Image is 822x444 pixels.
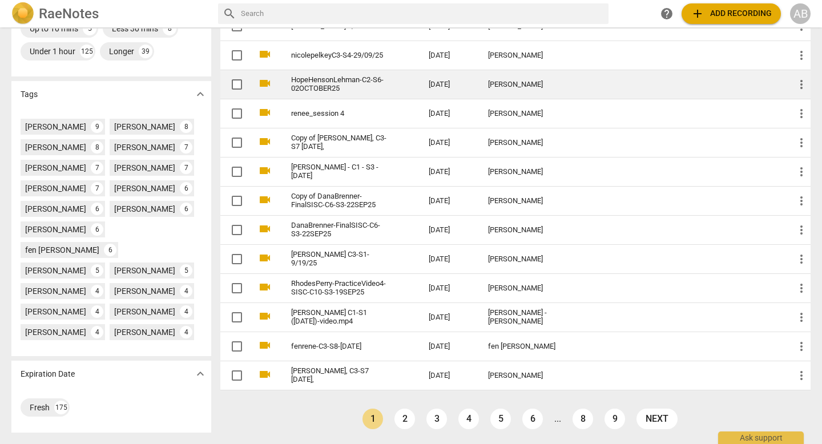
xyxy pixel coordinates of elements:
[112,23,158,34] div: Less 30 mins
[258,368,272,381] span: videocam
[420,332,479,361] td: [DATE]
[114,142,175,153] div: [PERSON_NAME]
[795,194,808,208] span: more_vert
[258,164,272,177] span: videocam
[180,182,192,195] div: 6
[394,409,415,429] a: Page 2
[291,110,388,118] a: renee_session 4
[554,414,561,424] li: ...
[91,305,103,318] div: 4
[258,76,272,90] span: videocam
[573,409,593,429] a: Page 8
[258,135,272,148] span: videocam
[488,51,558,60] div: [PERSON_NAME]
[11,2,209,25] a: LogoRaeNotes
[795,252,808,266] span: more_vert
[291,76,388,93] a: HopeHensonLehman-C2-S6-02OCTOBER25
[25,285,86,297] div: [PERSON_NAME]
[25,203,86,215] div: [PERSON_NAME]
[291,221,388,239] a: DanaBrenner-FinalSISC-C6-S3-22SEP25
[91,203,103,215] div: 6
[241,5,604,23] input: Search
[291,163,388,180] a: [PERSON_NAME] - C1 - S3 - [DATE]
[420,216,479,245] td: [DATE]
[488,80,558,89] div: [PERSON_NAME]
[258,47,272,61] span: videocam
[420,158,479,187] td: [DATE]
[420,41,479,70] td: [DATE]
[91,264,103,277] div: 5
[180,203,192,215] div: 6
[25,265,86,276] div: [PERSON_NAME]
[795,136,808,150] span: more_vert
[114,121,175,132] div: [PERSON_NAME]
[25,224,86,235] div: [PERSON_NAME]
[795,165,808,179] span: more_vert
[258,309,272,323] span: videocam
[192,365,209,382] button: Show more
[718,431,804,444] div: Ask support
[420,70,479,99] td: [DATE]
[488,110,558,118] div: [PERSON_NAME]
[691,7,704,21] span: add
[291,51,388,60] a: nicolepelkeyC3-S4-29/09/25
[114,183,175,194] div: [PERSON_NAME]
[21,88,38,100] p: Tags
[458,409,479,429] a: Page 4
[636,409,678,429] a: next
[291,251,388,268] a: [PERSON_NAME] C3-S1-9/19/25
[54,401,68,414] div: 175
[80,45,94,58] div: 125
[109,46,134,57] div: Longer
[488,342,558,351] div: fen [PERSON_NAME]
[488,197,558,205] div: [PERSON_NAME]
[91,326,103,338] div: 4
[291,192,388,209] a: Copy of DanaBrenner-FinalSISC-C6-S3-22SEP25
[488,255,558,264] div: [PERSON_NAME]
[790,3,811,24] button: AB
[258,280,272,294] span: videocam
[25,162,86,173] div: [PERSON_NAME]
[21,368,75,380] p: Expiration Date
[83,22,96,35] div: 5
[795,369,808,382] span: more_vert
[682,3,781,24] button: Upload
[180,305,192,318] div: 4
[488,284,558,293] div: [PERSON_NAME]
[291,134,388,151] a: Copy of [PERSON_NAME], C3-S7 [DATE],
[104,244,116,256] div: 6
[25,183,86,194] div: [PERSON_NAME]
[795,223,808,237] span: more_vert
[420,361,479,390] td: [DATE]
[91,141,103,154] div: 8
[691,7,772,21] span: Add recording
[180,264,192,277] div: 5
[291,309,388,326] a: [PERSON_NAME] C1-S1 ([DATE])-video.mp4
[258,193,272,207] span: videocam
[291,280,388,297] a: RhodesPerry-PracticeVideo4-SISC-C10-S3-19SEP25
[25,306,86,317] div: [PERSON_NAME]
[25,142,86,153] div: [PERSON_NAME]
[180,141,192,154] div: 7
[488,309,558,326] div: [PERSON_NAME] - [PERSON_NAME]
[258,251,272,265] span: videocam
[180,285,192,297] div: 4
[488,139,558,147] div: [PERSON_NAME]
[91,120,103,133] div: 9
[30,23,78,34] div: Up to 10 mins
[795,340,808,353] span: more_vert
[114,326,175,338] div: [PERSON_NAME]
[114,285,175,297] div: [PERSON_NAME]
[605,409,625,429] a: Page 9
[180,162,192,174] div: 7
[291,367,388,384] a: [PERSON_NAME], C3-S7 [DATE],
[426,409,447,429] a: Page 3
[795,107,808,120] span: more_vert
[795,49,808,62] span: more_vert
[30,402,50,413] div: Fresh
[180,120,192,133] div: 8
[490,409,511,429] a: Page 5
[362,409,383,429] a: Page 1 is your current page
[114,306,175,317] div: [PERSON_NAME]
